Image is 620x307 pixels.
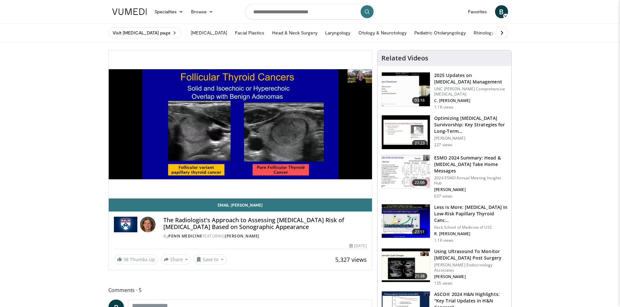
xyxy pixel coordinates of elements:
[434,262,507,273] p: [PERSON_NAME] Endocrinology Associates
[412,273,428,279] span: 21:38
[412,229,428,235] span: 27:51
[434,274,507,279] p: [PERSON_NAME]
[225,233,259,239] a: [PERSON_NAME]
[161,254,191,265] button: Share
[412,140,428,147] span: 27:23
[112,8,147,15] img: VuMedi Logo
[108,27,182,38] a: Visit [MEDICAL_DATA] page
[412,97,428,104] span: 03:16
[123,256,129,262] span: 38
[410,26,470,39] a: Pediatric Otolaryngology
[382,115,430,149] img: 8d033426-9480-400e-9567-77774ddc8491.150x105_q85_crop-smart_upscale.jpg
[434,136,507,141] p: [PERSON_NAME]
[434,204,507,224] h3: Less is More: [MEDICAL_DATA] In Low-Risk Papillary Thyroid Canc…
[412,179,428,186] span: 22:06
[109,198,372,211] a: Email [PERSON_NAME]
[434,86,507,97] p: UNC [PERSON_NAME] Comprehensive [MEDICAL_DATA]
[381,72,507,110] a: 03:16 2025 Updates on [MEDICAL_DATA] Management UNC [PERSON_NAME] Comprehensive [MEDICAL_DATA] C....
[434,72,507,85] h3: 2025 Updates on [MEDICAL_DATA] Management
[349,243,367,249] div: [DATE]
[470,26,518,39] a: Rhinology & Allergy
[434,175,507,186] p: 2024 ESMO Annual Meeting Insights Hub
[187,5,217,18] a: Browse
[382,155,430,189] img: 65890bc5-a21f-4f63-9aef-8c1250ce392a.150x105_q85_crop-smart_upscale.jpg
[163,217,367,231] h4: The Radiologist's Approach to Assessing [MEDICAL_DATA] Risk of [MEDICAL_DATA] Based on Sonographi...
[434,155,507,174] h3: ESMO 2024 Summary: Head & [MEDICAL_DATA] Take Home Messages
[108,286,373,294] span: Comments 5
[382,72,430,106] img: 59b31657-0fdf-4eb4-bc2c-b76a859f8026.150x105_q85_crop-smart_upscale.jpg
[434,225,507,230] p: Keck School of Medicine of USC
[151,5,187,18] a: Specialties
[464,5,491,18] a: Favorites
[321,26,354,39] a: Laryngology
[434,115,507,134] h3: Optimizing [MEDICAL_DATA] Survivorship: Key Strategies for Long-Term…
[434,238,453,243] p: 1.1K views
[381,115,507,149] a: 27:23 Optimizing [MEDICAL_DATA] Survivorship: Key Strategies for Long-Term… [PERSON_NAME] 227 views
[245,4,375,19] input: Search topics, interventions
[231,26,268,39] a: Facial Plastics
[168,233,202,239] a: Penn Medicine
[354,26,410,39] a: Otology & Neurotology
[114,254,158,264] a: 38 Thumbs Up
[434,194,452,199] p: 637 views
[140,217,156,232] img: Avatar
[381,54,428,62] h4: Related Videos
[163,233,367,239] div: By FEATURING
[434,248,507,261] h3: Using Ultrasound To Monitor [MEDICAL_DATA] Post Surgery
[109,50,372,198] video-js: Video Player
[268,26,321,39] a: Head & Neck Surgery
[434,105,453,110] p: 1.1K views
[434,98,507,103] p: C. [PERSON_NAME]
[434,187,507,192] p: [PERSON_NAME]
[434,231,507,237] p: R. [PERSON_NAME]
[335,256,367,263] span: 5,327 views
[434,142,452,147] p: 227 views
[193,254,227,265] button: Save to
[114,217,138,232] img: Penn Medicine
[381,155,507,199] a: 22:06 ESMO 2024 Summary: Head & [MEDICAL_DATA] Take Home Messages 2024 ESMO Annual Meeting Insigh...
[495,5,508,18] a: B
[381,204,507,243] a: 27:51 Less is More: [MEDICAL_DATA] In Low-Risk Papillary Thyroid Canc… Keck School of Medicine of...
[187,26,231,39] a: [MEDICAL_DATA]
[381,248,507,286] a: 21:38 Using Ultrasound To Monitor [MEDICAL_DATA] Post Surgery [PERSON_NAME] Endocrinology Associa...
[382,204,430,238] img: 7f533003-d7a3-48c9-abdd-aca5d1e43ca8.150x105_q85_crop-smart_upscale.jpg
[434,281,452,286] p: 135 views
[382,249,430,282] img: da6503bc-cc8b-47e9-acc3-447ccb34acda.150x105_q85_crop-smart_upscale.jpg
